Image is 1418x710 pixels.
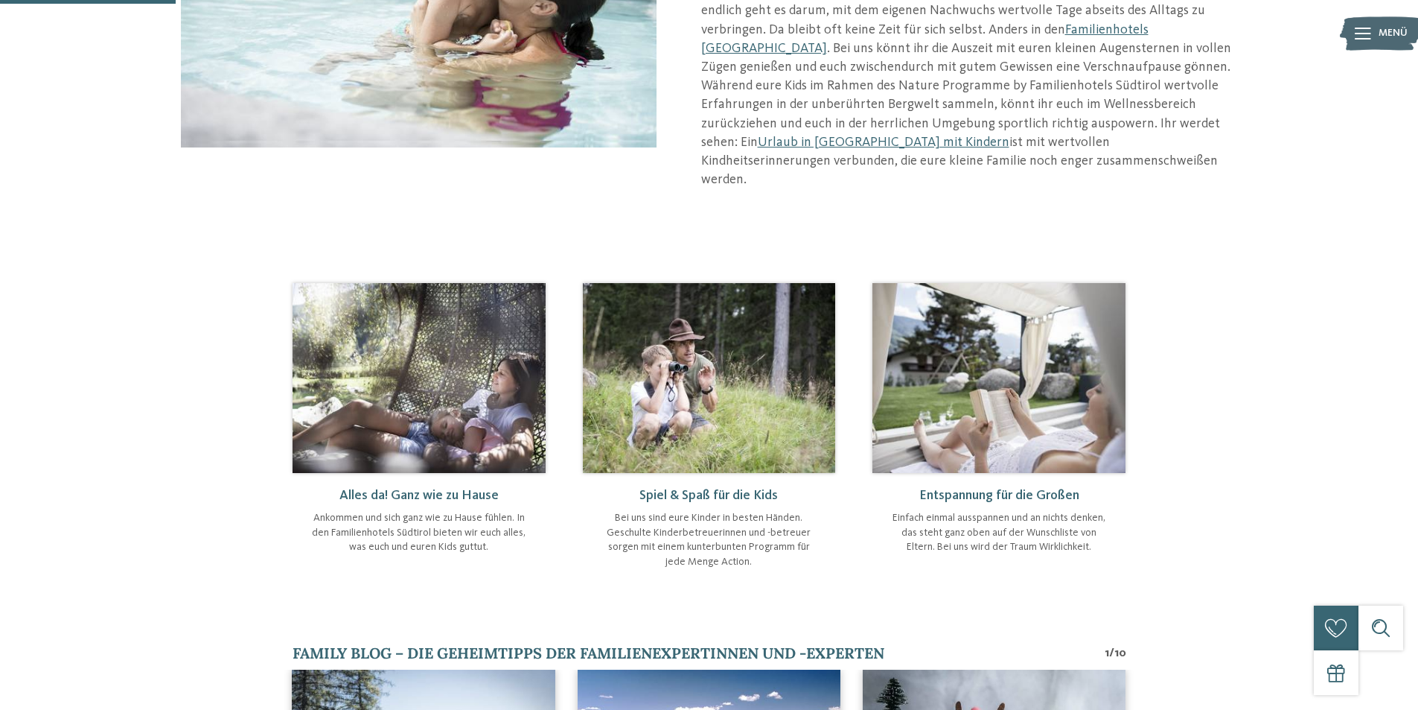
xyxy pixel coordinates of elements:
p: Ankommen und sich ganz wie zu Hause fühlen. In den Familienhotels Südtirol bieten wir euch alles,... [307,511,531,555]
span: Alles da! Ganz wie zu Hause [339,489,499,502]
span: / [1109,645,1114,662]
span: Spiel & Spaß für die Kids [639,489,778,502]
a: Urlaub in [GEOGRAPHIC_DATA] mit Kindern [758,136,1009,149]
p: Einfach einmal ausspannen und an nichts denken, das steht ganz oben auf der Wunschliste von Elter... [887,511,1111,555]
p: Bei uns sind eure Kinder in besten Händen. Geschulte Kinderbetreuerinnen und -betreuer sorgen mit... [598,511,821,569]
img: Urlaub als Single mit Kind – Erholung pur [293,283,546,472]
span: Entspannung für die Großen [919,489,1079,502]
span: 10 [1114,645,1126,662]
a: Familienhotels [GEOGRAPHIC_DATA] [701,23,1149,55]
img: Urlaub als Single mit Kind – Erholung pur [583,283,836,472]
span: Family Blog – die Geheimtipps der Familienexpertinnen und -experten [293,644,884,662]
span: 1 [1105,645,1109,662]
img: Urlaub als Single mit Kind – Erholung pur [872,283,1125,472]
